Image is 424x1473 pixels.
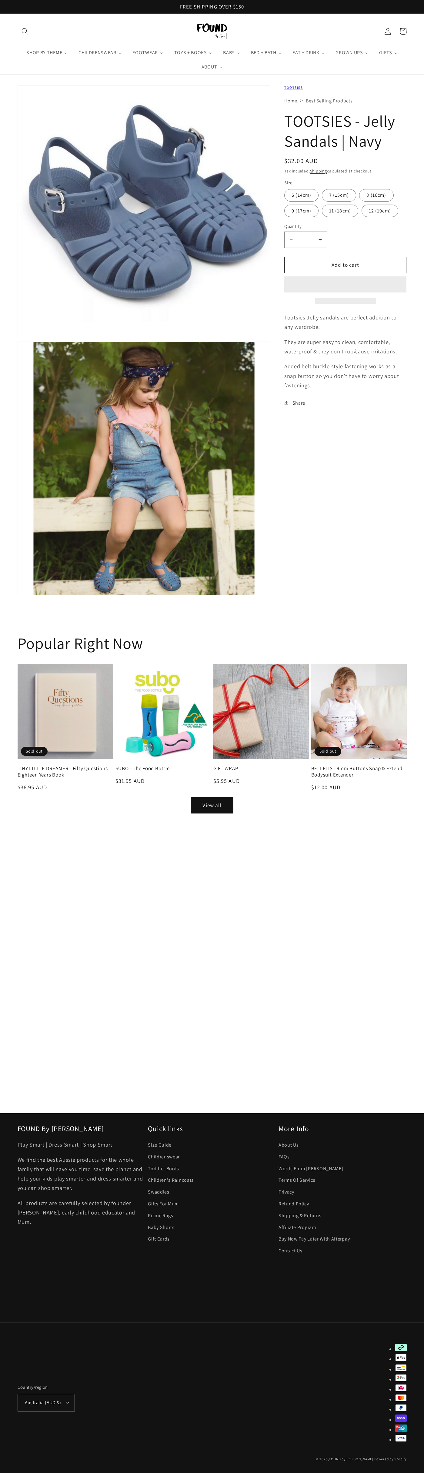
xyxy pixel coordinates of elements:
[21,45,73,60] a: SHOP BY THEME
[284,157,318,165] span: $32.00 AUD
[279,1210,321,1221] a: Shipping & Returns
[200,64,218,70] span: ABOUT
[279,1124,407,1133] h2: More Info
[148,1198,179,1210] a: Gifts For Mum
[279,1245,302,1257] a: Contact Us
[173,50,208,56] span: TOYS + BOOKS
[374,1457,407,1461] a: Powered by Shopify
[284,111,406,151] h1: TOOTSIES - Jelly Sandals | Navy
[18,1140,146,1149] p: Play Smart | Dress Smart | Shop Smart
[279,1233,350,1245] a: Buy Now Pay Later With Afterpay
[115,765,211,772] a: SUBO - The Food Bottle
[284,179,293,186] legend: Size
[284,85,303,90] a: TOOTSIES
[148,1186,169,1198] a: Swaddles
[284,314,397,330] span: Tootsies Jelly sandals are perfect addition to any wardrobe!
[334,50,363,56] span: GROWN UPS
[279,1186,294,1198] a: Privacy
[284,338,397,355] span: They are super easy to clean, comfortable, waterproof & they don’t rub/cause irritations.
[287,45,330,60] a: EAT + DRINK
[222,50,235,56] span: BABY
[18,1124,146,1133] h2: FOUND By [PERSON_NAME]
[196,60,228,75] a: ABOUT
[25,50,63,56] span: SHOP BY THEME
[279,1163,343,1174] a: Words From [PERSON_NAME]
[279,1198,309,1210] a: Refund Policy
[284,205,319,217] label: 9 (17cm)
[148,1221,175,1233] a: Baby Shorts
[250,50,277,56] span: BED + BATH
[284,362,399,389] span: Added belt buckle style fastening works as a snap button so you don’t have to worry about fasteni...
[284,257,406,273] button: Add to cart
[284,168,406,174] div: Tax included. calculated at checkout.
[300,97,303,104] span: >
[18,24,33,39] summary: Search
[245,45,287,60] a: BED + BATH
[322,205,358,217] label: 11 (18cm)
[191,797,233,813] a: View all products in the Best Selling Products collection
[148,1210,173,1221] a: Picnic Rugs
[310,168,327,174] a: Shipping
[148,1163,179,1174] a: Toddler Boots
[291,50,320,56] span: EAT + DRINK
[77,50,117,56] span: CHILDRENSWEAR
[18,1198,146,1227] p: All products are carefully selected by founder [PERSON_NAME], early childhood educator and Mum.
[148,1174,194,1186] a: Children's Raincoats
[18,765,113,778] a: TINY LITTLE DREAMER - Fifty Questions Eighteen Years Book
[279,1221,316,1233] a: Affiliate Program
[18,633,143,653] h2: Popular Right Now
[131,50,159,56] span: FOOTWEAR
[306,98,353,104] a: Best Selling Products
[284,98,297,104] a: Home
[279,1174,315,1186] a: Terms Of Service
[197,23,227,39] img: FOUND By Flynn logo
[374,45,403,60] a: GIFTS
[311,765,407,778] a: BELLELIS - 9mm Buttons Snap & Extend Bodysuit Extender
[284,223,406,229] label: Quantity
[284,189,319,202] label: 6 (14cm)
[316,1457,373,1461] small: © 2025,
[279,1141,299,1151] a: About Us
[18,1384,75,1390] h2: Country/region
[359,189,393,202] label: 8 (16cm)
[362,205,398,217] label: 12 (19cm)
[322,189,356,202] label: 7 (15cm)
[18,85,271,595] media-gallery: Gallery Viewer
[279,1151,290,1163] a: FAQs
[18,1155,146,1193] p: We find the best Aussie products for the whole family that will save you time, save the planet an...
[329,1457,373,1461] a: FOUND by [PERSON_NAME]
[169,45,218,60] a: TOYS + BOOKS
[378,50,392,56] span: GIFTS
[284,399,305,407] summary: Share
[148,1124,276,1133] h2: Quick links
[148,1141,172,1151] a: Size Guide
[18,1394,75,1411] button: Australia (AUD $)
[73,45,127,60] a: CHILDRENSWEAR
[127,45,169,60] a: FOOTWEAR
[148,1151,180,1163] a: Childrenswear
[330,45,374,60] a: GROWN UPS
[148,1233,170,1245] a: Gift Cards
[218,45,245,60] a: BABY
[213,765,309,772] a: GIFT WRAP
